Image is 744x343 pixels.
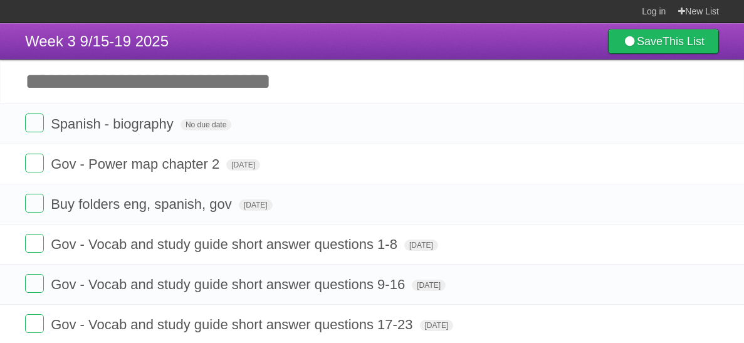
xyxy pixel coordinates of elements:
span: Gov - Vocab and study guide short answer questions 1-8 [51,236,401,252]
span: Gov - Vocab and study guide short answer questions 17-23 [51,317,416,332]
span: Week 3 9/15-19 2025 [25,33,169,50]
label: Done [25,113,44,132]
span: [DATE] [404,240,438,251]
label: Done [25,154,44,172]
span: [DATE] [239,199,273,211]
span: Spanish - biography [51,116,177,132]
a: SaveThis List [608,29,719,54]
b: This List [663,35,705,48]
span: Gov - Vocab and study guide short answer questions 9-16 [51,277,408,292]
label: Done [25,274,44,293]
span: Gov - Power map chapter 2 [51,156,223,172]
label: Done [25,234,44,253]
span: No due date [181,119,231,130]
span: [DATE] [412,280,446,291]
label: Done [25,314,44,333]
span: [DATE] [420,320,454,331]
span: [DATE] [226,159,260,171]
span: Buy folders eng, spanish, gov [51,196,235,212]
label: Done [25,194,44,213]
